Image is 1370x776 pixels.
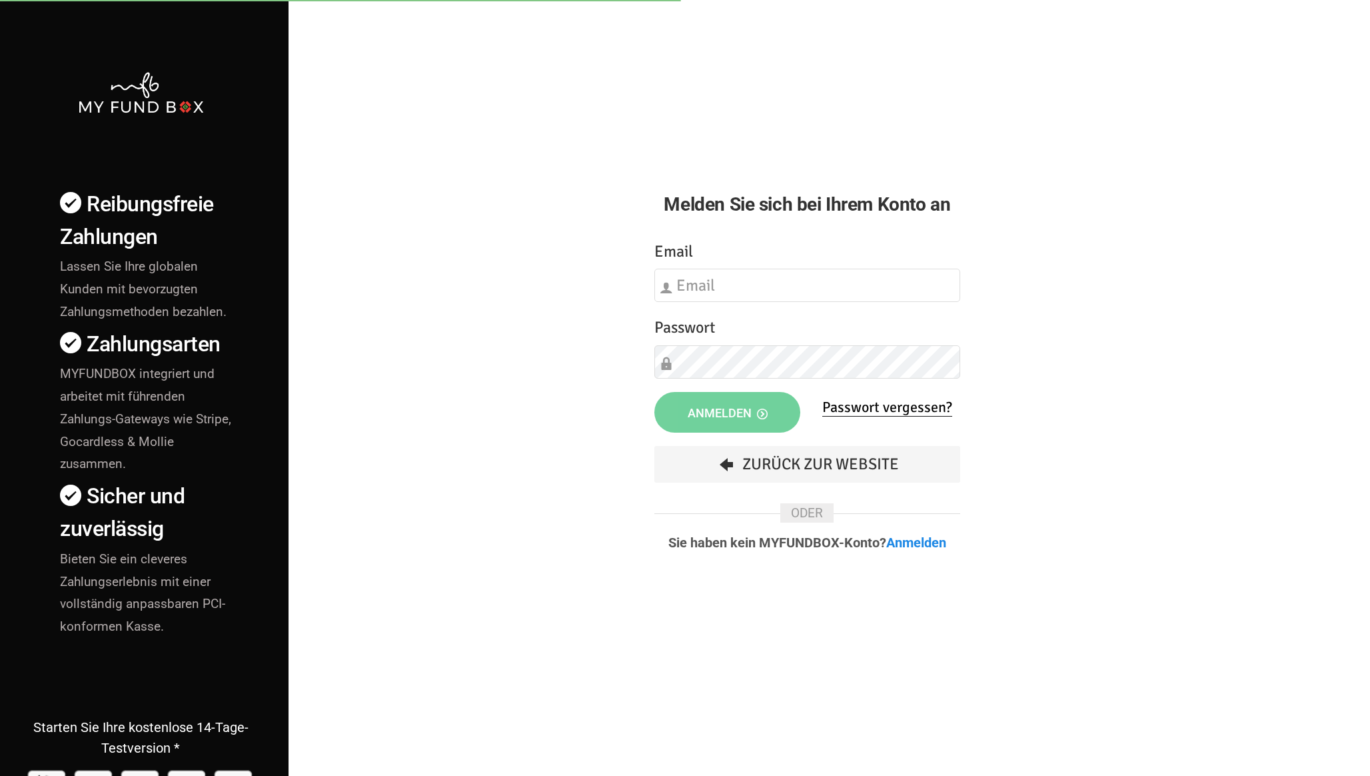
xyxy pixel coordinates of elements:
span: MYFUNDBOX integriert und arbeitet mit führenden Zahlungs-Gateways wie Stripe, Gocardless & Mollie... [60,366,231,471]
p: Sie haben kein MYFUNDBOX-Konto? [654,536,960,549]
span: ODER [780,503,834,523]
img: mfbwhite.png [77,71,204,115]
h4: Sicher und zuverlässig [60,480,235,545]
h4: Zahlungsarten [60,328,235,361]
span: Anmelden [688,406,768,420]
label: Email [654,239,693,264]
h4: Reibungsfreie Zahlungen [60,188,235,253]
button: Anmelden [654,392,801,433]
label: Passwort [654,315,715,340]
h2: Melden Sie sich bei Ihrem Konto an [654,190,960,219]
a: Zurück zur Website [654,446,960,483]
input: Email [654,269,960,302]
a: Anmelden [886,535,946,551]
span: Lassen Sie Ihre globalen Kunden mit bevorzugten Zahlungsmethoden bezahlen. [60,259,227,319]
span: Bieten Sie ein cleveres Zahlungserlebnis mit einer vollständig anpassbaren PCI-konformen Kasse. [60,551,225,635]
a: Passwort vergessen? [822,398,952,417]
